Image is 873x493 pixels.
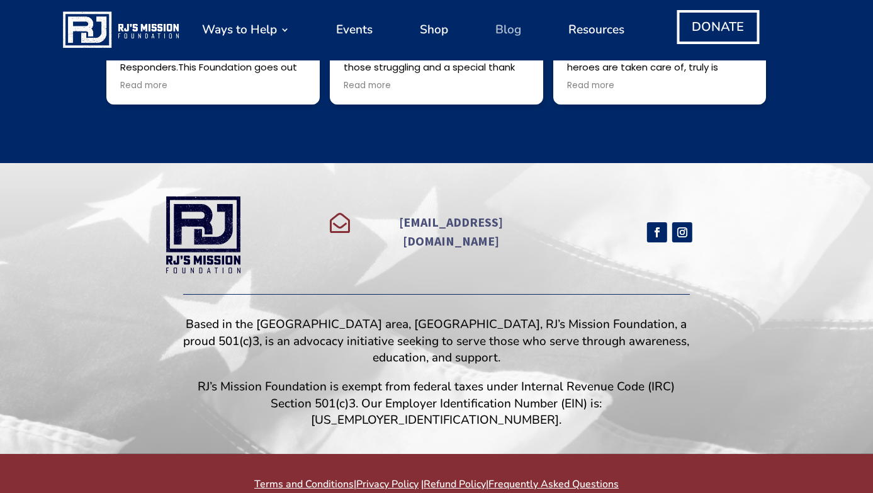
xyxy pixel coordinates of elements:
[399,214,503,249] span: [EMAIL_ADDRESS][DOMAIN_NAME]
[672,222,692,242] a: Follow on Instagram
[162,193,245,276] img: RJsMissionFoundation_Logo_Blue_Transparent_V2
[356,477,419,491] span: Privacy Policy
[336,6,373,54] a: Events
[330,213,350,233] span: 
[120,80,167,92] span: Read more
[254,477,354,491] a: Terms and Conditions
[568,6,624,54] a: Resources
[97,477,777,491] p: | | |
[420,6,448,54] a: Shop
[424,477,486,491] a: Refund Policy
[488,477,619,491] a: Frequently Asked Questions
[647,222,667,242] a: Follow on Facebook
[344,80,391,92] span: Read more
[183,378,689,429] p: RJ’s Mission Foundation is exempt from federal taxes under Internal Revenue Code (IRC) Section 50...
[677,10,759,44] a: DONATE
[495,6,521,54] a: Blog
[356,477,421,491] a: Privacy Policy
[202,6,290,54] a: Ways to Help
[183,316,689,378] p: Based in the [GEOGRAPHIC_DATA] area, [GEOGRAPHIC_DATA], RJ’s Mission Foundation, a proud 501(c)3,...
[567,80,614,92] span: Read more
